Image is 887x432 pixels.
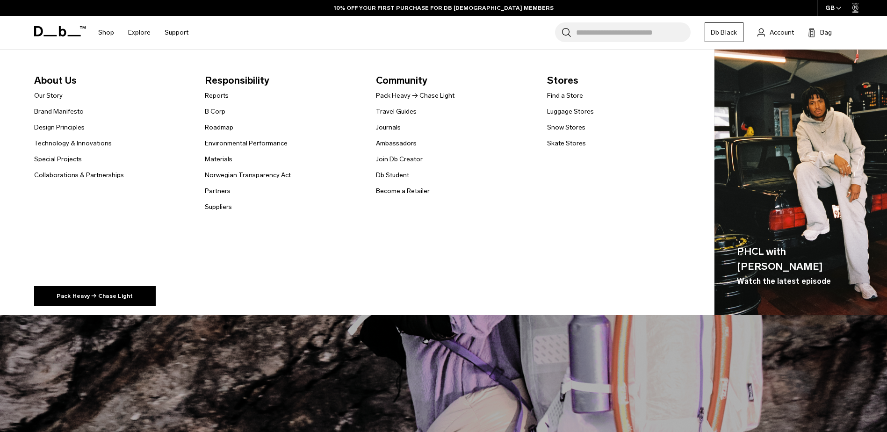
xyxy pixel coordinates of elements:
[808,27,832,38] button: Bag
[34,154,82,164] a: Special Projects
[547,91,583,101] a: Find a Store
[205,107,225,116] a: B Corp
[34,138,112,148] a: Technology & Innovations
[376,138,417,148] a: Ambassadors
[34,73,190,88] span: About Us
[547,73,703,88] span: Stores
[376,186,430,196] a: Become a Retailer
[376,122,401,132] a: Journals
[34,170,124,180] a: Collaborations & Partnerships
[376,107,417,116] a: Travel Guides
[91,16,195,49] nav: Main Navigation
[205,154,232,164] a: Materials
[714,50,887,316] img: Db
[165,16,188,49] a: Support
[705,22,743,42] a: Db Black
[547,138,586,148] a: Skate Stores
[34,122,85,132] a: Design Principles
[714,50,887,316] a: PHCL with [PERSON_NAME] Watch the latest episode Db
[34,107,84,116] a: Brand Manifesto
[757,27,794,38] a: Account
[547,122,585,132] a: Snow Stores
[547,107,594,116] a: Luggage Stores
[205,170,291,180] a: Norwegian Transparency Act
[34,91,63,101] a: Our Story
[737,276,831,287] span: Watch the latest episode
[205,202,232,212] a: Suppliers
[128,16,151,49] a: Explore
[34,286,156,306] a: Pack Heavy → Chase Light
[205,122,233,132] a: Roadmap
[98,16,114,49] a: Shop
[205,186,231,196] a: Partners
[205,73,361,88] span: Responsibility
[376,91,454,101] a: Pack Heavy → Chase Light
[334,4,554,12] a: 10% OFF YOUR FIRST PURCHASE FOR DB [DEMOGRAPHIC_DATA] MEMBERS
[376,73,532,88] span: Community
[205,138,288,148] a: Environmental Performance
[376,170,409,180] a: Db Student
[737,244,865,274] span: PHCL with [PERSON_NAME]
[205,91,229,101] a: Reports
[770,28,794,37] span: Account
[376,154,423,164] a: Join Db Creator
[820,28,832,37] span: Bag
